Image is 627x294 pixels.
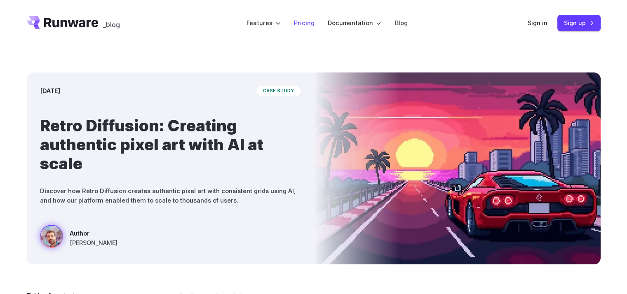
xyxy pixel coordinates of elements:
a: _blog [103,16,120,29]
a: Go to / [27,16,99,29]
img: a red sports car on a futuristic highway with a sunset and city skyline in the background, styled... [314,72,601,264]
label: Documentation [328,18,381,28]
span: Author [70,229,117,238]
a: Sign in [528,18,547,28]
p: Discover how Retro Diffusion creates authentic pixel art with consistent grids using AI, and how ... [40,186,301,205]
a: Blog [395,18,407,28]
label: Features [247,18,281,28]
a: a red sports car on a futuristic highway with a sunset and city skyline in the background, styled... [40,225,117,251]
span: [PERSON_NAME] [70,238,117,247]
span: case study [256,86,301,96]
a: Sign up [557,15,601,31]
time: [DATE] [40,86,60,96]
span: _blog [103,21,120,28]
a: Pricing [294,18,315,28]
h1: Retro Diffusion: Creating authentic pixel art with AI at scale [40,116,301,173]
